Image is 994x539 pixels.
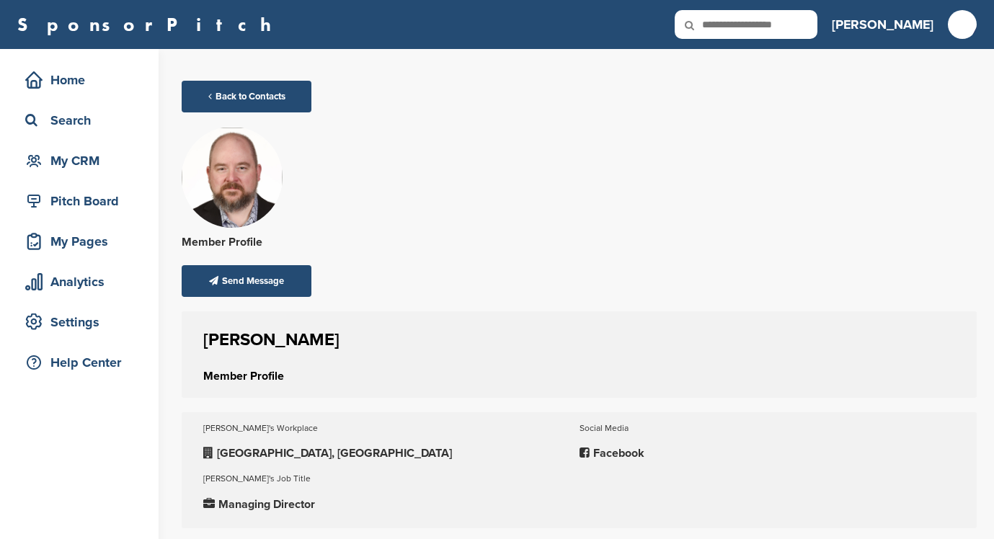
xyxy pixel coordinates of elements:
div: My Pages [22,228,144,254]
a: Back to Contacts [182,81,311,112]
h3: Member Profile [182,233,311,251]
a: Analytics [14,265,144,298]
div: Home [22,67,144,93]
div: My CRM [22,148,144,174]
div: Search [22,107,144,133]
a: My CRM [14,144,144,177]
div: Help Center [22,349,144,375]
a: Pitch Board [14,184,144,218]
a: Settings [14,306,144,339]
a: My Pages [14,225,144,258]
p: [PERSON_NAME]'s Job Title [203,470,580,488]
p: [GEOGRAPHIC_DATA], [GEOGRAPHIC_DATA] [203,445,580,463]
div: Settings [22,309,144,335]
a: Help Center [14,346,144,379]
p: Social Media [580,419,956,437]
div: Analytics [22,269,144,295]
h3: [PERSON_NAME] [832,14,933,35]
a: Facebook [580,445,956,463]
a: SponsorPitch [17,15,280,34]
p: Managing Director [203,496,580,514]
h1: [PERSON_NAME] [203,327,955,353]
a: [PERSON_NAME] [832,9,933,40]
p: [PERSON_NAME]'s Workplace [203,419,580,437]
h3: Member Profile [203,367,284,385]
a: Send Message [182,265,311,297]
img: Tim receveur passport photo [182,128,283,228]
a: Home [14,63,144,97]
a: Search [14,104,144,137]
div: Pitch Board [22,188,144,214]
